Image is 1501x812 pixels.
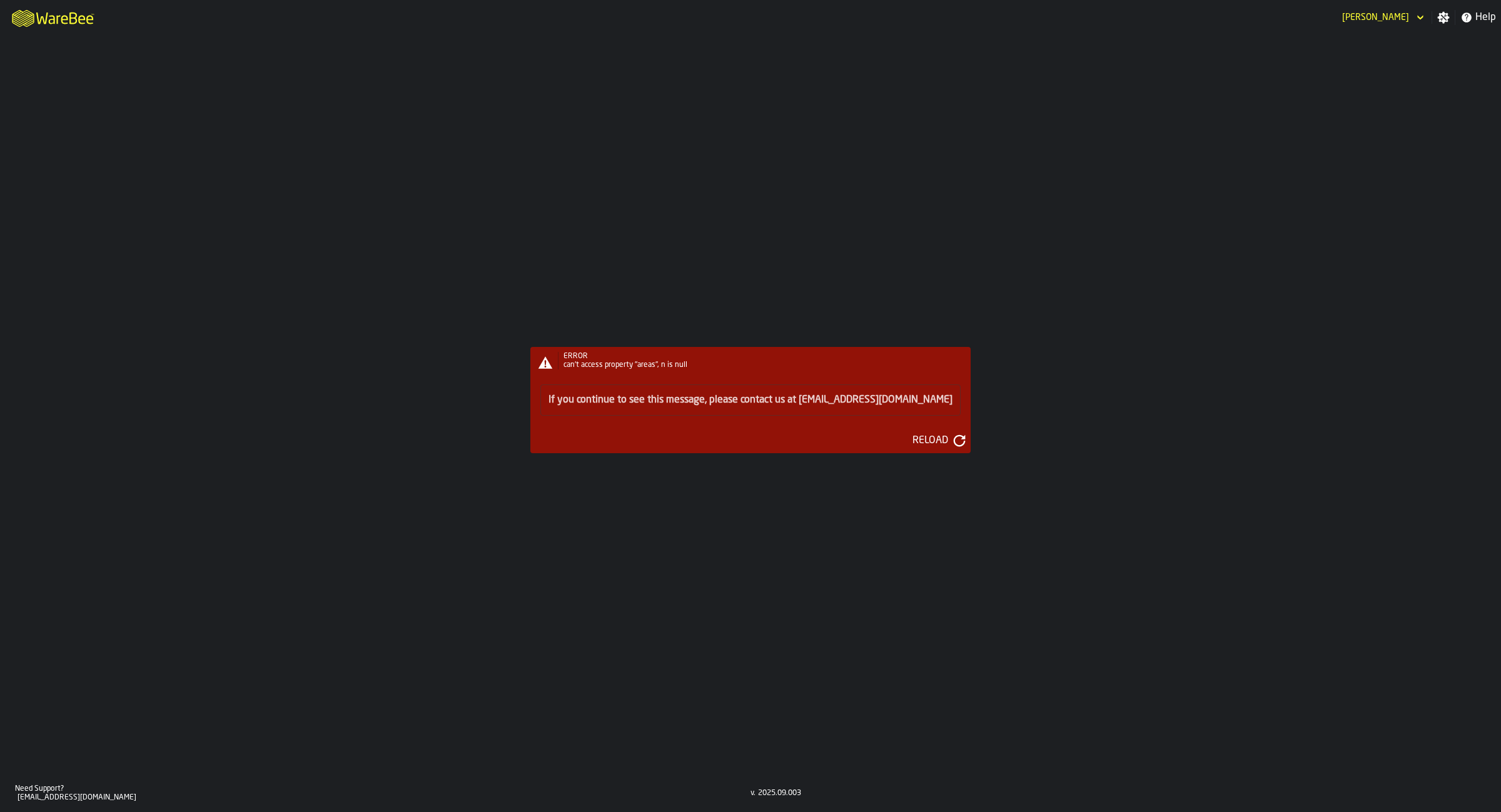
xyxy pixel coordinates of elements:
span: Help [1475,10,1496,25]
div: v. [750,789,756,798]
label: button-toggle-Help [1455,10,1501,25]
button: button-Reload [902,431,971,451]
div: DropdownMenuValue-Kim Jonsson [1342,13,1409,23]
div: 2025.09.003 [758,789,801,798]
a: Need Support?[EMAIL_ADDRESS][DOMAIN_NAME] [15,784,136,802]
a: If you continue to see this message, please contact us at [EMAIL_ADDRESS][DOMAIN_NAME] [548,395,953,405]
label: button-toggle-Settings [1432,11,1455,24]
div: Need Support? [15,784,136,793]
div: [EMAIL_ADDRESS][DOMAIN_NAME] [18,793,136,802]
div: ERROR [564,352,968,361]
div: DropdownMenuValue-Kim Jonsson [1337,10,1427,25]
span: can't access property "areas", n is null [564,361,687,369]
div: Reload [907,433,953,448]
